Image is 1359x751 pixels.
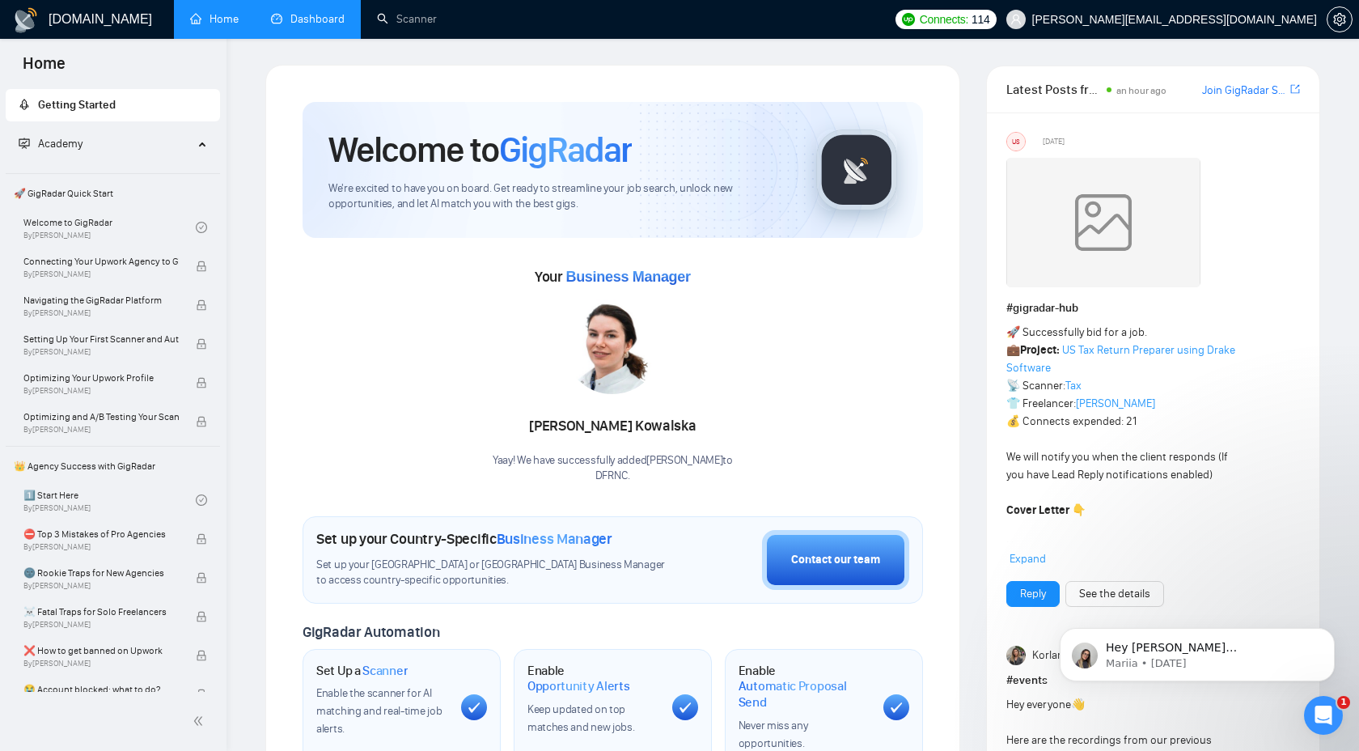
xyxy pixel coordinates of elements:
span: Your [535,268,691,286]
a: [PERSON_NAME] [1076,397,1155,410]
span: lock [196,299,207,311]
span: Getting Started [38,98,116,112]
span: Set up your [GEOGRAPHIC_DATA] or [GEOGRAPHIC_DATA] Business Manager to access country-specific op... [316,558,672,588]
img: upwork-logo.png [902,13,915,26]
span: Optimizing and A/B Testing Your Scanner for Better Results [23,409,179,425]
span: By [PERSON_NAME] [23,425,179,435]
span: Scanner [362,663,408,679]
span: export [1290,83,1300,95]
li: Getting Started [6,89,220,121]
span: Korlan [1032,647,1064,664]
h1: # events [1006,672,1300,689]
span: lock [196,377,207,388]
p: DFRNC . [493,469,733,484]
span: lock [196,689,207,700]
span: lock [196,572,207,583]
span: Connecting Your Upwork Agency to GigRadar [23,253,179,269]
iframe: Intercom notifications message [1035,594,1359,707]
span: By [PERSON_NAME] [23,659,179,668]
a: See the details [1079,585,1150,603]
h1: Enable [739,663,870,711]
span: ⛔ Top 3 Mistakes of Pro Agencies [23,526,179,542]
span: 🚀 GigRadar Quick Start [7,177,218,210]
span: Navigating the GigRadar Platform [23,292,179,308]
span: 😭 Account blocked: what to do? [23,681,179,698]
span: Enable the scanner for AI matching and real-time job alerts. [316,686,442,736]
h1: Welcome to [328,128,632,172]
span: lock [196,611,207,622]
span: By [PERSON_NAME] [23,620,179,630]
img: weqQh+iSagEgQAAAABJRU5ErkJggg== [1006,158,1200,287]
img: logo [13,7,39,33]
a: Reply [1020,585,1046,603]
span: Keep updated on top matches and new jobs. [527,702,635,734]
a: Tax [1065,379,1082,392]
a: dashboardDashboard [271,12,345,26]
span: lock [196,650,207,661]
button: See the details [1065,581,1164,607]
span: GigRadar [499,128,632,172]
a: US Tax Return Preparer using Drake Software [1006,343,1235,375]
span: user [1010,14,1022,25]
span: Latest Posts from the GigRadar Community [1006,79,1102,100]
div: Contact our team [791,551,880,569]
a: export [1290,82,1300,97]
span: 1 [1337,696,1350,709]
span: double-left [193,713,209,729]
span: Academy [38,137,83,151]
iframe: Intercom live chat [1304,696,1343,735]
h1: Set up your Country-Specific [316,530,612,548]
span: By [PERSON_NAME] [23,269,179,279]
span: By [PERSON_NAME] [23,347,179,357]
a: setting [1327,13,1353,26]
span: Expand [1010,552,1046,566]
span: ❌ How to get banned on Upwork [23,643,179,659]
img: 1717011939186-36.jpg [564,297,661,394]
span: [DATE] [1043,134,1065,149]
span: 👑 Agency Success with GigRadar [7,450,218,482]
button: setting [1327,6,1353,32]
span: 🌚 Rookie Traps for New Agencies [23,565,179,581]
span: fund-projection-screen [19,138,30,149]
span: lock [196,533,207,545]
a: homeHome [190,12,239,26]
div: [PERSON_NAME] Kowalska [493,413,733,440]
span: Academy [19,137,83,151]
span: GigRadar Automation [303,623,439,641]
a: 1️⃣ Start HereBy[PERSON_NAME] [23,482,196,518]
span: Optimizing Your Upwork Profile [23,370,179,386]
button: Reply [1006,581,1060,607]
span: lock [196,261,207,272]
span: By [PERSON_NAME] [23,542,179,552]
a: Welcome to GigRadarBy[PERSON_NAME] [23,210,196,245]
strong: Cover Letter 👇 [1006,503,1086,517]
h1: Set Up a [316,663,408,679]
span: By [PERSON_NAME] [23,581,179,591]
a: Join GigRadar Slack Community [1202,82,1287,100]
span: lock [196,416,207,427]
img: gigradar-logo.png [816,129,897,210]
span: rocket [19,99,30,110]
a: searchScanner [377,12,437,26]
img: Korlan [1006,646,1026,665]
span: By [PERSON_NAME] [23,308,179,318]
span: check-circle [196,494,207,506]
span: lock [196,338,207,350]
span: We're excited to have you on board. Get ready to streamline your job search, unlock new opportuni... [328,181,790,212]
span: Opportunity Alerts [527,678,630,694]
span: setting [1327,13,1352,26]
span: Automatic Proposal Send [739,678,870,710]
span: By [PERSON_NAME] [23,386,179,396]
span: 114 [972,11,989,28]
span: Home [10,52,78,86]
h1: # gigradar-hub [1006,299,1300,317]
div: US [1007,133,1025,151]
div: Yaay! We have successfully added [PERSON_NAME] to [493,453,733,484]
span: Business Manager [497,530,612,548]
span: Business Manager [565,269,690,285]
span: ☠️ Fatal Traps for Solo Freelancers [23,604,179,620]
